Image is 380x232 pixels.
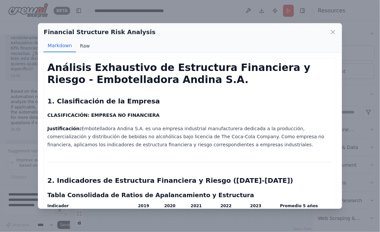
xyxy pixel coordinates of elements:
p: Embotelladora Andina S.A. es una empresa industrial manufacturera dedicada a la producción, comer... [47,125,332,149]
strong: 2021 [191,204,202,208]
strong: Indicador [47,204,69,208]
h2: Financial Structure Risk Analysis [44,27,155,37]
strong: 2022 [220,204,232,208]
h3: Tabla Consolidada de Ratios de Apalancamiento y Estructura [47,190,332,200]
button: Raw [76,40,94,52]
strong: CLASIFICACIÓN: EMPRESA NO FINANCIERA [47,112,160,118]
strong: 2019 [138,204,149,208]
button: Markdown [44,40,76,52]
h2: 1. Clasificación de la Empresa [47,96,332,106]
h1: Análisis Exhaustivo de Estructura Financiera y Riesgo - Embotelladora Andina S.A. [47,62,332,86]
strong: Justificación: [47,126,81,131]
strong: 2023 [250,204,261,208]
h2: 2. Indicadores de Estructura Financiera y Riesgo ([DATE]-[DATE]) [47,176,332,185]
strong: 2020 [165,204,176,208]
strong: Promedio 5 años [280,204,318,208]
